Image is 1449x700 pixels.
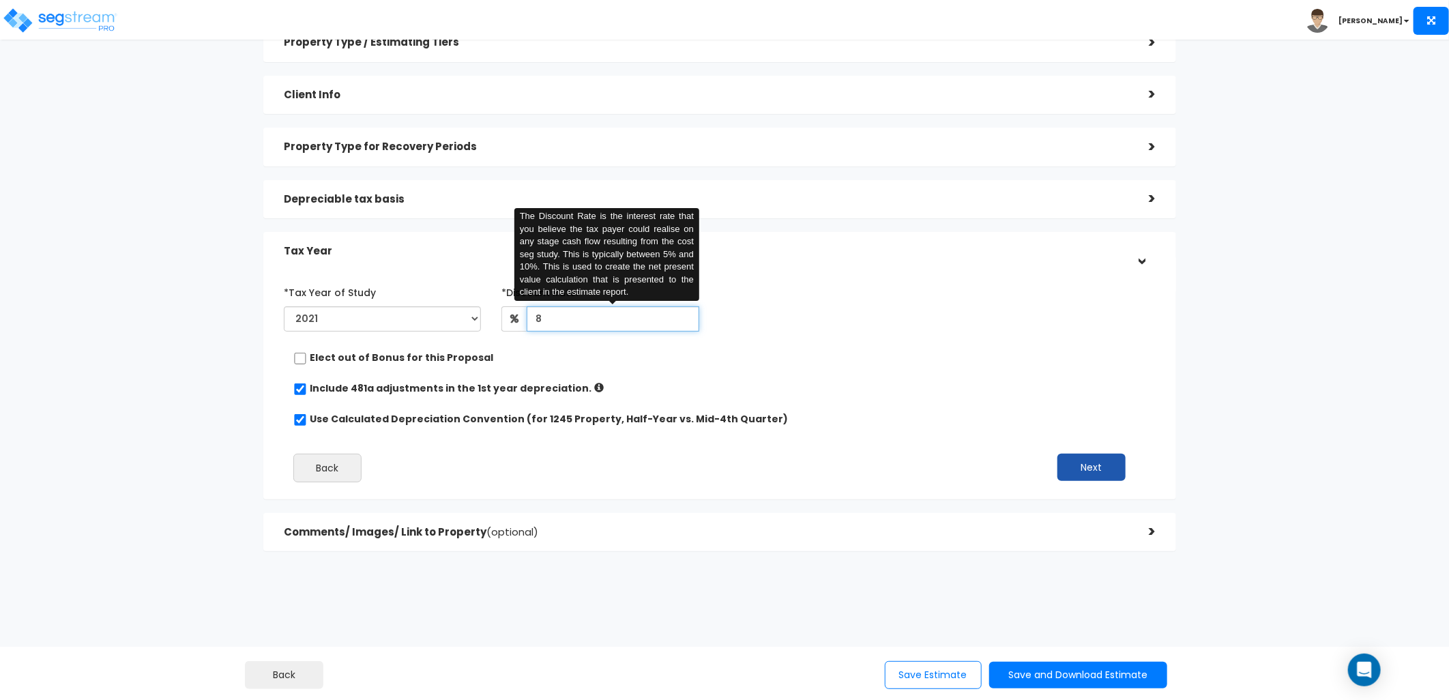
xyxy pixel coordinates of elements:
[514,208,699,301] div: The Discount Rate is the interest rate that you believe the tax payer could realise on any stage ...
[501,281,578,300] label: *Discount Rate:
[2,7,118,34] img: logo_pro_r.png
[1128,84,1156,105] div: >
[284,37,1128,48] h5: Property Type / Estimating Tiers
[1348,654,1381,686] div: Open Intercom Messenger
[310,381,591,395] label: Include 481a adjustments in the 1st year depreciation.
[284,281,376,300] label: *Tax Year of Study
[284,527,1128,538] h5: Comments/ Images/ Link to Property
[284,141,1128,153] h5: Property Type for Recovery Periods
[1128,32,1156,53] div: >
[1131,238,1152,265] div: >
[1306,9,1330,33] img: avatar.png
[486,525,538,539] span: (optional)
[284,89,1128,101] h5: Client Info
[245,661,323,689] a: Back
[310,351,493,364] label: Elect out of Bonus for this Proposal
[284,246,1128,257] h5: Tax Year
[310,412,788,426] label: Use Calculated Depreciation Convention (for 1245 Property, Half-Year vs. Mid-4th Quarter)
[989,662,1167,688] button: Save and Download Estimate
[293,454,362,482] button: Back
[1128,521,1156,542] div: >
[1128,188,1156,209] div: >
[1057,454,1126,481] button: Next
[594,383,604,392] i: If checked: Increased depreciation = Aggregated Post-Study (up to Tax Year) – Prior Accumulated D...
[885,661,982,689] button: Save Estimate
[284,194,1128,205] h5: Depreciable tax basis
[1338,16,1403,26] b: [PERSON_NAME]
[1128,136,1156,158] div: >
